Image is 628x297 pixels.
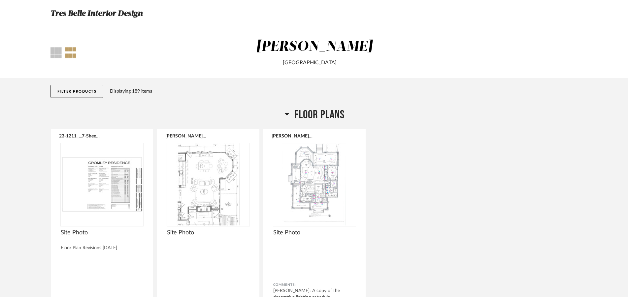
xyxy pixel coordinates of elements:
img: undefined [273,143,356,225]
img: undefined [167,143,249,225]
button: Filter Products [50,85,104,98]
div: Floor Plan Revisions [DATE] [61,245,143,251]
span: Floor Plans [294,108,345,122]
span: Site Photo [167,229,249,236]
span: Site Photo [61,229,143,236]
div: Displaying 189 items [110,88,575,95]
button: [PERSON_NAME] Floor Plans.pdf [165,133,207,138]
div: [GEOGRAPHIC_DATA] [140,59,479,67]
img: undefined [61,143,143,225]
h3: Tres Belle Interior Design [50,7,143,20]
button: [PERSON_NAME] ...ng Specs.pdf [272,133,313,138]
div: [PERSON_NAME] [256,40,373,54]
div: Comments: [273,282,356,288]
span: Site Photo [273,229,356,236]
button: 23-1211_...7-Sheets.pdf [59,133,100,138]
